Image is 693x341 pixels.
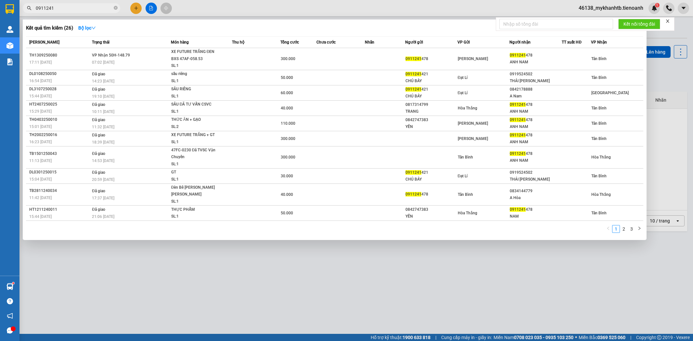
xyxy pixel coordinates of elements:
span: Đạt Lí [458,174,468,178]
div: 0834144779 [510,188,561,195]
span: [PERSON_NAME] [458,57,488,61]
div: NAM [510,213,561,220]
div: ANH NAM [510,123,561,130]
a: 1 [612,225,620,233]
span: Tân Bình [591,106,607,110]
div: 478 [405,56,457,62]
span: 40.000 [281,106,293,110]
span: VP Nhận [591,40,607,44]
input: Tìm tên, số ĐT hoặc mã đơn [36,5,112,12]
span: [PERSON_NAME] [29,40,59,44]
div: THỨC ĂN + GẠO [171,116,220,123]
span: 0911241 [510,133,526,137]
span: Người gửi [405,40,423,44]
div: 0842747383 [405,117,457,123]
div: DL0301250015 [29,169,90,176]
div: 421 [405,71,457,78]
div: SL: 1 [171,93,220,100]
span: Tân Bình [458,155,473,159]
span: 15:01 [DATE] [29,124,52,129]
div: TB2811240034 [29,187,90,194]
div: ANH NAM [510,139,561,145]
span: question-circle [7,298,13,304]
div: A Hòa [510,195,561,201]
div: HT2407250025 [29,101,90,108]
div: XE FUTURE TRẮNG ĐEN BXS 47AF-058.53 [171,48,220,62]
span: 0911241 [405,170,421,175]
div: CHÚ BẢY [405,78,457,84]
span: 15:44 [DATE] [29,94,52,98]
img: warehouse-icon [6,42,13,49]
button: right [635,225,643,233]
span: 300.000 [281,136,295,141]
div: 421 [405,86,457,93]
span: Tân Bình [591,57,607,61]
li: 2 [620,225,628,233]
img: warehouse-icon [6,283,13,290]
div: SL: 1 [171,108,220,115]
span: 50.000 [281,211,293,215]
span: Đã giao [92,151,105,156]
span: 11:32 [DATE] [92,125,114,129]
span: Tân Bình [591,121,607,126]
div: YẾN [405,213,457,220]
span: Tân Bình [591,211,607,215]
span: VP Nhận 50H-148.79 [92,53,130,57]
div: TB1501250043 [29,150,90,157]
span: Đã giao [92,133,105,137]
span: Hòa Thắng [591,155,611,159]
span: Thu hộ [232,40,244,44]
div: SL: 1 [171,78,220,85]
img: solution-icon [6,58,13,65]
span: left [606,226,610,230]
div: 478 [405,191,457,198]
span: search [27,6,32,10]
span: right [637,226,641,230]
span: Đã giao [92,207,105,212]
span: 15:04 [DATE] [29,177,52,182]
span: Món hàng [171,40,189,44]
span: Tân Bình [591,174,607,178]
sup: 1 [12,282,14,284]
span: Đạt Lí [458,91,468,95]
span: 0911241 [510,207,526,212]
span: 20:59 [DATE] [92,177,114,182]
span: TT xuất HĐ [562,40,582,44]
span: 14:53 [DATE] [92,158,114,163]
span: 11:13 [DATE] [29,158,52,163]
span: 18:39 [DATE] [92,140,114,145]
span: close-circle [114,6,118,10]
h3: Kết quả tìm kiếm ( 26 ) [26,25,73,32]
span: message [7,327,13,334]
span: 0911241 [510,53,526,57]
div: DL3107250028 [29,86,90,93]
div: THÁI [PERSON_NAME] [510,176,561,183]
div: sầu riêng [171,70,220,78]
div: 478 [510,117,561,123]
strong: Bộ lọc [78,25,96,31]
div: SL: 2 [171,123,220,131]
span: 60.000 [281,91,293,95]
span: 07:02 [DATE] [92,60,114,65]
span: close [665,19,670,23]
span: down [91,26,96,30]
span: 19:10 [DATE] [92,94,114,99]
span: 0911241 [405,57,421,61]
div: 478 [510,132,561,139]
div: SẦU ĐÃ TƯ VẤN CSVC [171,101,220,108]
span: 300.000 [281,155,295,159]
span: 15:29 [DATE] [29,109,52,114]
div: 0919524502 [510,169,561,176]
div: 0842178888 [510,86,561,93]
span: 16:54 [DATE] [29,79,52,83]
span: 15:44 [DATE] [29,214,52,219]
span: 16:23 [DATE] [29,140,52,144]
span: Hòa Thắng [458,211,477,215]
div: 478 [510,52,561,59]
span: Đã giao [92,118,105,122]
div: 421 [405,169,457,176]
li: 3 [628,225,635,233]
div: TRANG [405,108,457,115]
span: Hòa Thắng [591,192,611,197]
span: 10:11 [DATE] [92,109,114,114]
